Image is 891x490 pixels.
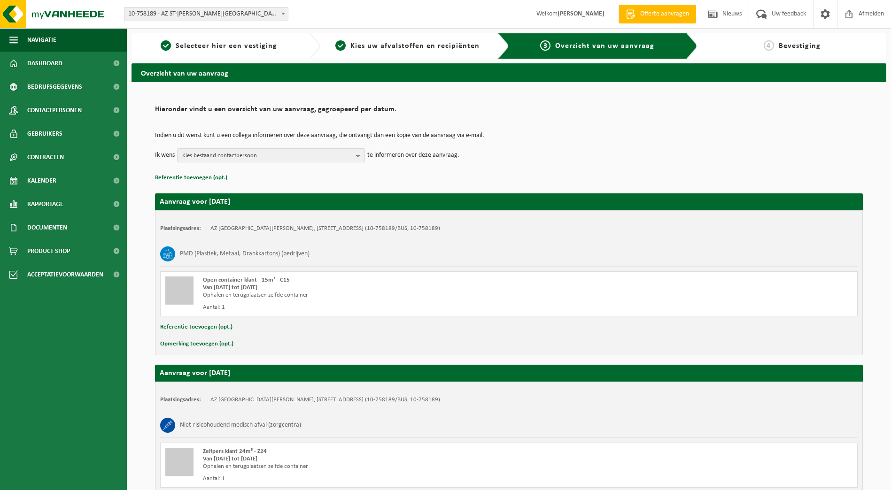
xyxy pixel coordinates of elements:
h2: Overzicht van uw aanvraag [132,63,886,82]
strong: Aanvraag voor [DATE] [160,369,230,377]
strong: Plaatsingsadres: [160,397,201,403]
p: Ik wens [155,148,175,162]
span: Product Shop [27,239,70,263]
span: Bevestiging [779,42,821,50]
strong: Plaatsingsadres: [160,225,201,231]
p: te informeren over deze aanvraag. [367,148,459,162]
a: Offerte aanvragen [619,5,696,23]
a: 1Selecteer hier een vestiging [136,40,302,52]
td: AZ [GEOGRAPHIC_DATA][PERSON_NAME], [STREET_ADDRESS] (10-758189/BUS, 10-758189) [210,225,440,232]
h3: Niet-risicohoudend medisch afval (zorgcentra) [180,418,301,433]
iframe: chat widget [5,469,157,490]
div: Ophalen en terugplaatsen zelfde container [203,291,547,299]
span: Contracten [27,145,64,169]
span: Kies bestaand contactpersoon [182,149,352,163]
span: Documenten [27,216,67,239]
span: Overzicht van uw aanvraag [555,42,654,50]
span: Offerte aanvragen [638,9,691,19]
button: Referentie toevoegen (opt.) [160,321,232,333]
span: 2 [335,40,346,51]
span: 1 [161,40,171,51]
span: Bedrijfsgegevens [27,75,82,99]
a: 2Kies uw afvalstoffen en recipiënten [325,40,490,52]
strong: Van [DATE] tot [DATE] [203,284,257,291]
strong: [PERSON_NAME] [558,10,604,17]
td: AZ [GEOGRAPHIC_DATA][PERSON_NAME], [STREET_ADDRESS] (10-758189/BUS, 10-758189) [210,396,440,404]
span: Dashboard [27,52,62,75]
span: 4 [764,40,774,51]
div: Aantal: 1 [203,475,547,482]
span: Zelfpers klant 24m³ - Z24 [203,448,267,454]
span: 10-758189 - AZ ST-LUCAS BRUGGE - ASSEBROEK [124,8,288,21]
span: 10-758189 - AZ ST-LUCAS BRUGGE - ASSEBROEK [124,7,288,21]
strong: Aanvraag voor [DATE] [160,198,230,206]
h3: PMD (Plastiek, Metaal, Drankkartons) (bedrijven) [180,246,310,261]
p: Indien u dit wenst kunt u een collega informeren over deze aanvraag, die ontvangt dan een kopie v... [155,132,863,139]
strong: Van [DATE] tot [DATE] [203,456,257,462]
span: Open container klant - 15m³ - C15 [203,277,290,283]
span: Gebruikers [27,122,62,145]
span: Kies uw afvalstoffen en recipiënten [350,42,480,50]
h2: Hieronder vindt u een overzicht van uw aanvraag, gegroepeerd per datum. [155,106,863,118]
span: 3 [540,40,550,51]
button: Opmerking toevoegen (opt.) [160,338,233,350]
span: Selecteer hier een vestiging [176,42,277,50]
button: Kies bestaand contactpersoon [177,148,365,162]
span: Navigatie [27,28,56,52]
div: Ophalen en terugplaatsen zelfde container [203,463,547,470]
span: Kalender [27,169,56,192]
div: Aantal: 1 [203,304,547,311]
button: Referentie toevoegen (opt.) [155,172,227,184]
span: Contactpersonen [27,99,82,122]
span: Rapportage [27,192,63,216]
span: Acceptatievoorwaarden [27,263,103,286]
